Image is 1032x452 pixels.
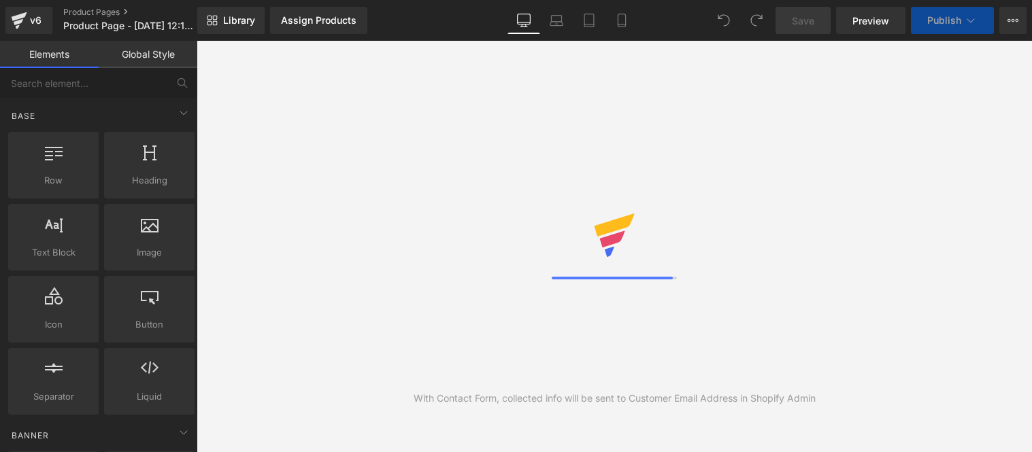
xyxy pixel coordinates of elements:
span: Icon [12,317,95,332]
span: Product Page - [DATE] 12:17:16 [63,20,194,31]
span: Image [108,245,190,260]
span: Banner [10,429,50,442]
div: Assign Products [281,15,356,26]
a: Desktop [507,7,540,34]
span: Publish [927,15,961,26]
a: Mobile [605,7,638,34]
button: Publish [911,7,994,34]
span: Library [223,14,255,27]
a: v6 [5,7,52,34]
a: Tablet [573,7,605,34]
button: Redo [743,7,770,34]
div: v6 [27,12,44,29]
span: Base [10,109,37,122]
span: Button [108,317,190,332]
a: Global Style [99,41,197,68]
a: Preview [836,7,905,34]
a: Laptop [540,7,573,34]
span: Liquid [108,389,190,404]
span: Preview [852,14,889,28]
span: Text Block [12,245,95,260]
span: Row [12,173,95,188]
div: With Contact Form, collected info will be sent to Customer Email Address in Shopify Admin [414,391,816,406]
span: Save [792,14,814,28]
button: More [999,7,1027,34]
span: Heading [108,173,190,188]
button: Undo [710,7,737,34]
span: Separator [12,389,95,404]
a: Product Pages [63,7,220,18]
a: New Library [197,7,265,34]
